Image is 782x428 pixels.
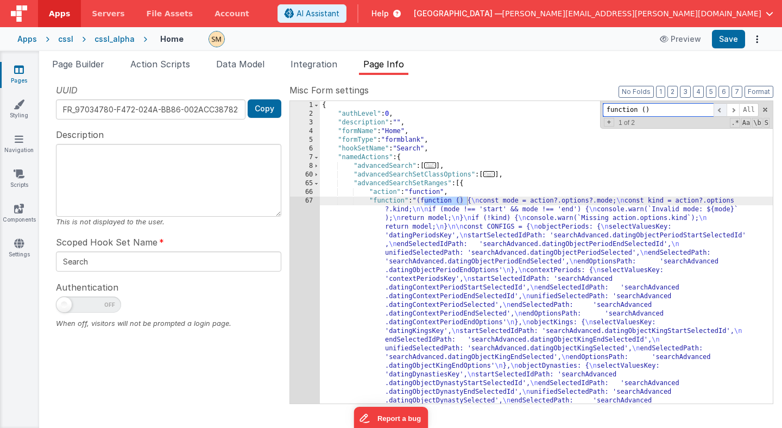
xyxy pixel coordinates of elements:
[291,59,337,70] span: Integration
[94,34,135,45] div: cssl_alpha
[604,118,614,127] span: Toggel Replace mode
[483,171,495,177] span: ...
[290,144,320,153] div: 6
[718,86,729,98] button: 6
[741,118,751,128] span: CaseSensitive Search
[216,59,264,70] span: Data Model
[749,32,765,47] button: Options
[248,99,281,118] button: Copy
[56,318,281,329] div: When off, visitors will not be prompted a login page.
[56,236,157,249] span: Scoped Hook Set Name
[656,86,665,98] button: 1
[49,8,70,19] span: Apps
[289,84,369,97] span: Misc Form settings
[290,118,320,127] div: 3
[371,8,389,19] span: Help
[290,179,320,188] div: 65
[147,8,193,19] span: File Assets
[58,34,73,45] div: cssl
[290,136,320,144] div: 5
[693,86,704,98] button: 4
[619,86,654,98] button: No Folds
[130,59,190,70] span: Action Scripts
[731,86,742,98] button: 7
[363,59,404,70] span: Page Info
[414,8,502,19] span: [GEOGRAPHIC_DATA] —
[745,86,773,98] button: Format
[414,8,773,19] button: [GEOGRAPHIC_DATA] — [PERSON_NAME][EMAIL_ADDRESS][PERSON_NAME][DOMAIN_NAME]
[712,30,745,48] button: Save
[290,162,320,171] div: 8
[424,162,436,168] span: ...
[764,118,770,128] span: Search In Selection
[56,128,104,141] span: Description
[653,30,708,48] button: Preview
[17,34,37,45] div: Apps
[603,103,714,117] input: Search for
[297,8,339,19] span: AI Assistant
[52,59,104,70] span: Page Builder
[160,35,184,43] h4: Home
[680,86,691,98] button: 3
[502,8,761,19] span: [PERSON_NAME][EMAIL_ADDRESS][PERSON_NAME][DOMAIN_NAME]
[290,127,320,136] div: 4
[278,4,346,23] button: AI Assistant
[614,119,639,127] span: 1 of 2
[56,217,281,227] div: This is not displayed to the user.
[730,118,740,128] span: RegExp Search
[56,281,118,294] span: Authentication
[290,110,320,118] div: 2
[739,103,759,117] span: Alt-Enter
[290,153,320,162] div: 7
[290,171,320,179] div: 60
[209,32,224,47] img: e9616e60dfe10b317d64a5e98ec8e357
[290,188,320,197] div: 66
[667,86,678,98] button: 2
[752,118,762,128] span: Whole Word Search
[56,84,78,97] span: UUID
[92,8,124,19] span: Servers
[706,86,716,98] button: 5
[290,101,320,110] div: 1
